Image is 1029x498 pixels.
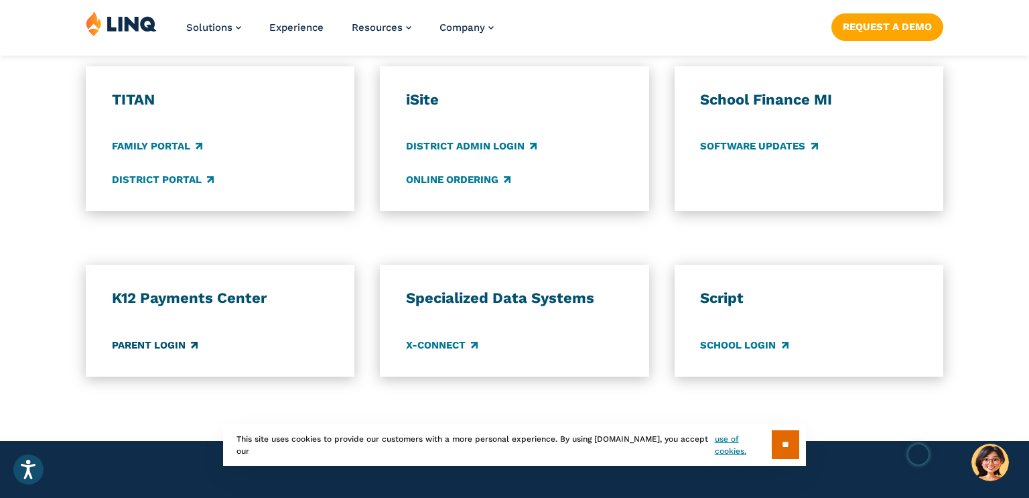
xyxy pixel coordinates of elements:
[186,21,241,34] a: Solutions
[112,90,329,109] h3: TITAN
[186,11,494,55] nav: Primary Navigation
[269,21,324,34] a: Experience
[406,139,537,154] a: District Admin Login
[831,11,943,40] nav: Button Navigation
[112,139,202,154] a: Family Portal
[439,21,485,34] span: Company
[971,444,1009,481] button: Hello, have a question? Let’s chat.
[86,11,157,36] img: LINQ | K‑12 Software
[223,424,806,466] div: This site uses cookies to provide our customers with a more personal experience. By using [DOMAIN...
[700,338,788,353] a: School Login
[352,21,403,34] span: Resources
[715,433,772,457] a: use of cookies.
[700,289,917,308] h3: Script
[831,13,943,40] a: Request a Demo
[352,21,411,34] a: Resources
[112,289,329,308] h3: K12 Payments Center
[406,289,623,308] h3: Specialized Data Systems
[700,139,817,154] a: Software Updates
[406,90,623,109] h3: iSite
[700,90,917,109] h3: School Finance MI
[439,21,494,34] a: Company
[186,21,232,34] span: Solutions
[406,172,510,187] a: Online Ordering
[406,338,478,353] a: X-Connect
[112,338,198,353] a: Parent Login
[112,172,214,187] a: District Portal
